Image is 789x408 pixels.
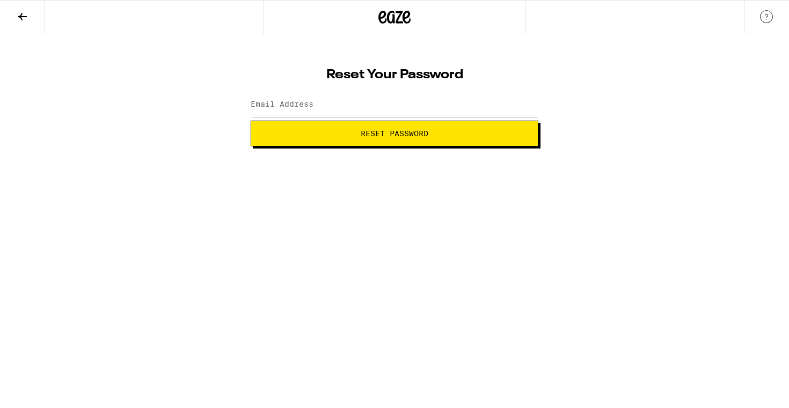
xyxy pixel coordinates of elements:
h1: Reset Your Password [251,69,538,81]
input: Email Address [251,93,538,117]
span: Hi. Need any help? [6,8,77,16]
label: Email Address [251,100,313,108]
span: Reset Password [361,130,428,137]
button: Reset Password [251,121,538,146]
